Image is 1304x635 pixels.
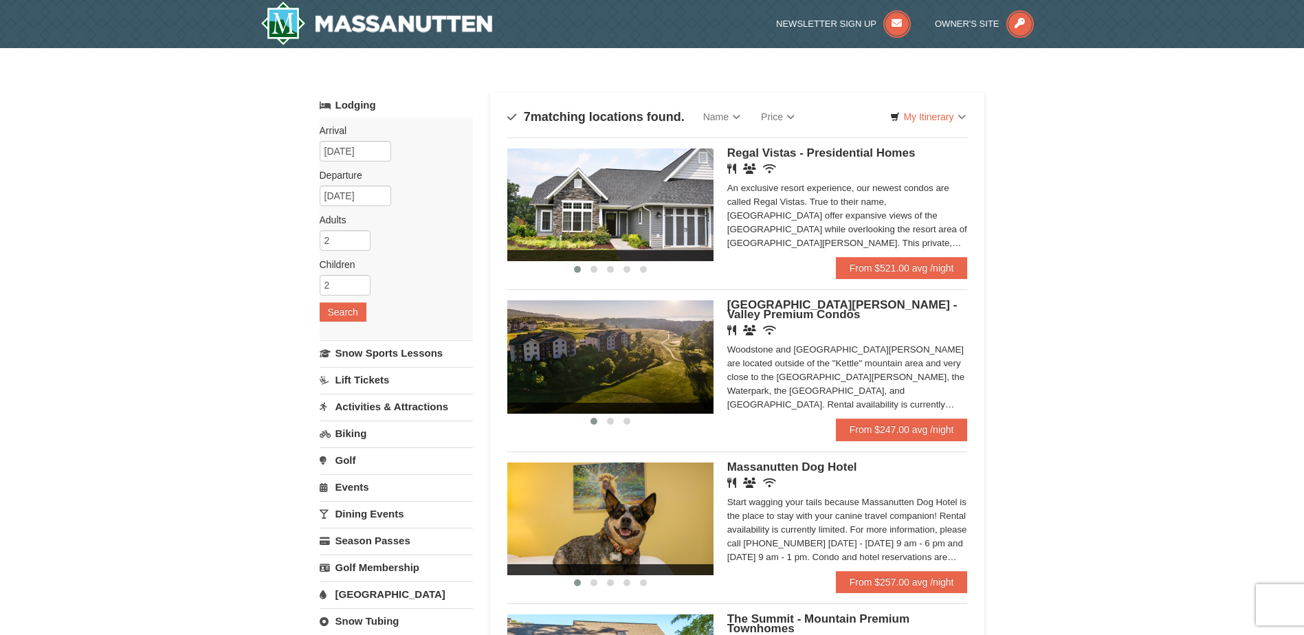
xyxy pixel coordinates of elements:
a: Name [693,103,751,131]
span: Regal Vistas - Presidential Homes [727,146,916,159]
i: Banquet Facilities [743,478,756,488]
label: Children [320,258,463,271]
label: Arrival [320,124,463,137]
i: Banquet Facilities [743,164,756,174]
i: Restaurant [727,164,736,174]
label: Departure [320,168,463,182]
a: Price [751,103,805,131]
a: Golf Membership [320,555,473,580]
label: Adults [320,213,463,227]
a: Owner's Site [935,19,1034,29]
span: Massanutten Dog Hotel [727,460,857,474]
div: An exclusive resort experience, our newest condos are called Regal Vistas. True to their name, [G... [727,181,968,250]
div: Start wagging your tails because Massanutten Dog Hotel is the place to stay with your canine trav... [727,495,968,564]
i: Restaurant [727,325,736,335]
a: From $247.00 avg /night [836,419,968,441]
a: Snow Sports Lessons [320,340,473,366]
span: [GEOGRAPHIC_DATA][PERSON_NAME] - Valley Premium Condos [727,298,958,321]
span: The Summit - Mountain Premium Townhomes [727,612,909,635]
i: Restaurant [727,478,736,488]
i: Wireless Internet (free) [763,325,776,335]
a: Events [320,474,473,500]
span: Newsletter Sign Up [776,19,876,29]
a: Season Passes [320,528,473,553]
i: Wireless Internet (free) [763,478,776,488]
a: My Itinerary [881,107,974,127]
a: Massanutten Resort [261,1,493,45]
a: Snow Tubing [320,608,473,634]
img: Massanutten Resort Logo [261,1,493,45]
div: Woodstone and [GEOGRAPHIC_DATA][PERSON_NAME] are located outside of the "Kettle" mountain area an... [727,343,968,412]
a: [GEOGRAPHIC_DATA] [320,581,473,607]
a: Lift Tickets [320,367,473,392]
a: From $257.00 avg /night [836,571,968,593]
i: Banquet Facilities [743,325,756,335]
a: Biking [320,421,473,446]
a: Lodging [320,93,473,118]
a: From $521.00 avg /night [836,257,968,279]
a: Golf [320,447,473,473]
a: Newsletter Sign Up [776,19,911,29]
a: Dining Events [320,501,473,526]
i: Wireless Internet (free) [763,164,776,174]
button: Search [320,302,366,322]
a: Activities & Attractions [320,394,473,419]
span: Owner's Site [935,19,999,29]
